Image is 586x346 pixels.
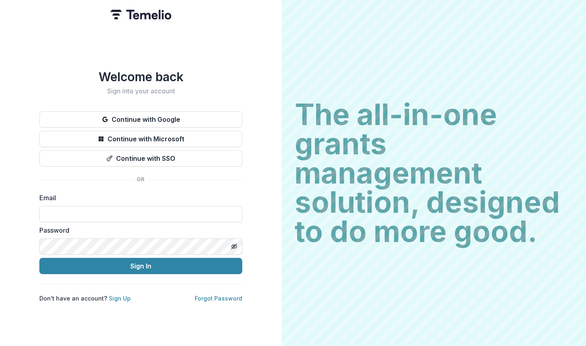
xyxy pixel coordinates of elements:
img: Temelio [110,10,171,19]
label: Email [39,193,237,203]
h1: Welcome back [39,69,242,84]
button: Continue with Microsoft [39,131,242,147]
h2: Sign into your account [39,87,242,95]
button: Sign In [39,258,242,274]
button: Toggle password visibility [228,240,241,253]
p: Don't have an account? [39,294,131,303]
a: Sign Up [109,295,131,302]
button: Continue with Google [39,111,242,128]
a: Forgot Password [195,295,242,302]
button: Continue with SSO [39,150,242,167]
label: Password [39,225,237,235]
